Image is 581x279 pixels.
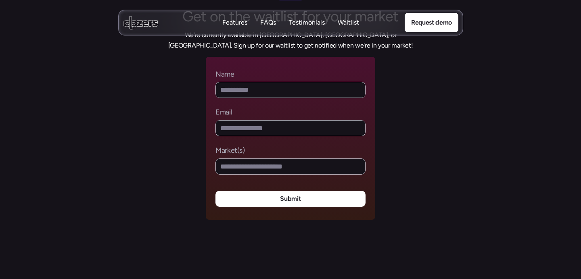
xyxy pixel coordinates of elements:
input: Name [215,82,366,98]
input: Email [215,120,366,136]
p: Market(s) [215,146,245,155]
p: Testimonials [289,18,325,27]
p: Request demo [411,17,451,28]
p: We're currently available in [GEOGRAPHIC_DATA], [GEOGRAPHIC_DATA], or [GEOGRAPHIC_DATA]. Sign up ... [153,30,428,50]
button: Submit [215,191,366,207]
a: TestimonialsTestimonials [289,18,325,27]
p: Features [222,27,247,36]
p: Waitlist [338,27,359,36]
p: FAQs [260,18,276,27]
p: Submit [280,194,301,204]
a: Request demo [404,13,458,32]
p: Email [215,108,232,117]
p: Features [222,18,247,27]
p: Name [215,70,234,79]
input: Market(s) [215,158,366,175]
p: Waitlist [338,18,359,27]
a: FeaturesFeatures [222,18,247,27]
p: Testimonials [289,27,325,36]
p: FAQs [260,27,276,36]
a: WaitlistWaitlist [338,18,359,27]
a: FAQsFAQs [260,18,276,27]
